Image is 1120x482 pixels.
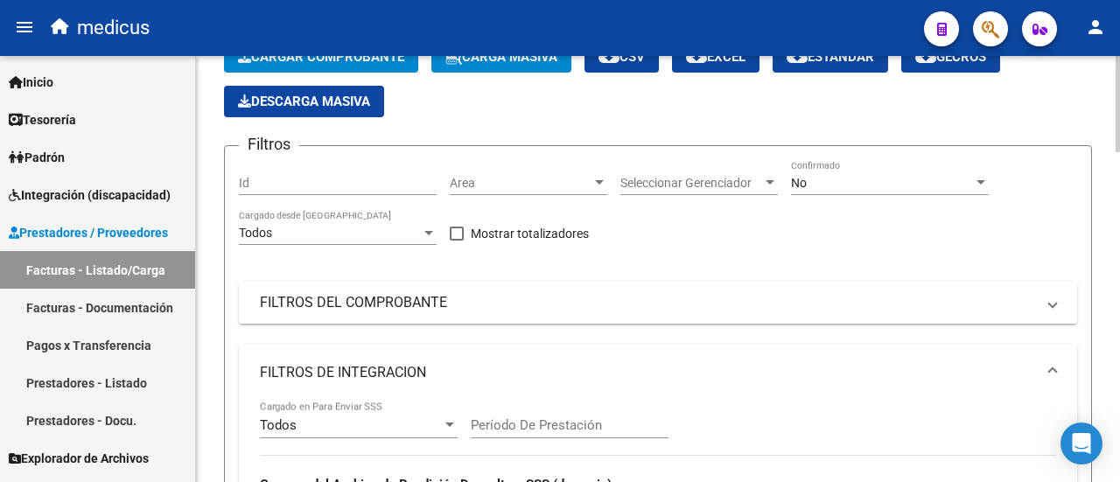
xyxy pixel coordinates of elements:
[787,49,874,65] span: Estandar
[260,363,1035,382] mat-panel-title: FILTROS DE INTEGRACION
[9,73,53,92] span: Inicio
[431,41,571,73] button: Carga Masiva
[598,45,619,66] mat-icon: cloud_download
[239,282,1077,324] mat-expansion-panel-header: FILTROS DEL COMPROBANTE
[9,223,168,242] span: Prestadores / Proveedores
[787,45,808,66] mat-icon: cloud_download
[598,49,645,65] span: CSV
[901,41,1000,73] button: Gecros
[224,86,384,117] button: Descarga Masiva
[224,86,384,117] app-download-masive: Descarga masiva de comprobantes (adjuntos)
[672,41,759,73] button: EXCEL
[471,223,589,244] span: Mostrar totalizadores
[1060,423,1102,465] div: Open Intercom Messenger
[77,9,150,47] span: medicus
[773,41,888,73] button: Estandar
[450,176,591,191] span: Area
[260,417,297,433] span: Todos
[915,45,936,66] mat-icon: cloud_download
[9,185,171,205] span: Integración (discapacidad)
[14,17,35,38] mat-icon: menu
[239,132,299,157] h3: Filtros
[1085,17,1106,38] mat-icon: person
[445,49,557,65] span: Carga Masiva
[239,226,272,240] span: Todos
[686,45,707,66] mat-icon: cloud_download
[9,110,76,129] span: Tesorería
[791,176,807,190] span: No
[238,49,404,65] span: Cargar Comprobante
[224,41,418,73] button: Cargar Comprobante
[9,148,65,167] span: Padrón
[238,94,370,109] span: Descarga Masiva
[239,345,1077,401] mat-expansion-panel-header: FILTROS DE INTEGRACION
[915,49,986,65] span: Gecros
[584,41,659,73] button: CSV
[260,293,1035,312] mat-panel-title: FILTROS DEL COMPROBANTE
[686,49,745,65] span: EXCEL
[620,176,762,191] span: Seleccionar Gerenciador
[9,449,149,468] span: Explorador de Archivos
